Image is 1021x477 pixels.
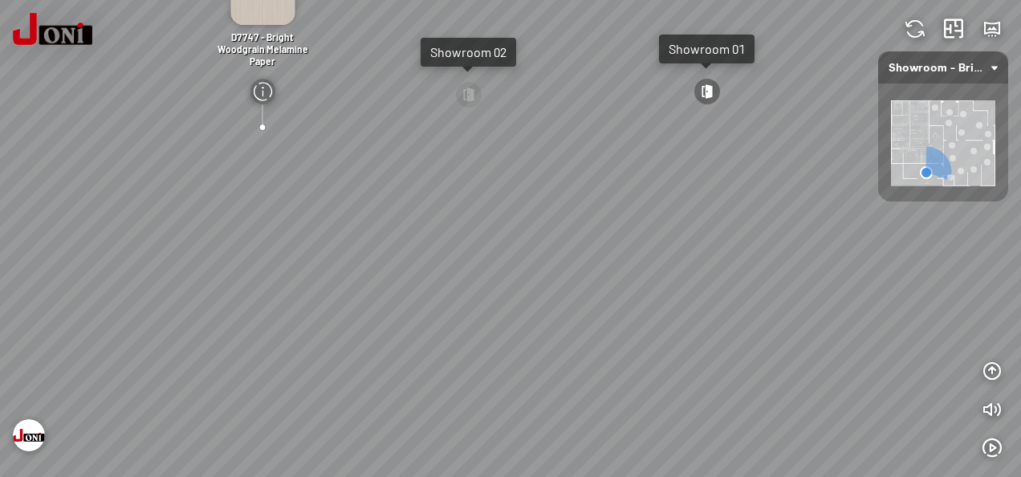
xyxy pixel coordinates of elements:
img: logo [13,13,92,45]
img: joni_WA4YW3LARTUE.jpg [13,419,45,451]
img: logo [905,19,925,39]
div: Showroom 01 [669,41,745,57]
span: Showroom - Bright [889,51,998,84]
div: Showroom 02 [430,44,506,60]
img: icon_informatio_KCAMWAH6RHF3.svg [250,79,275,104]
img: MB_Showroom_Jon_JRZZ7CPKZ2P.png [891,100,995,186]
span: D7747 - Bright Woodgrain Melamine Paper [218,31,308,67]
